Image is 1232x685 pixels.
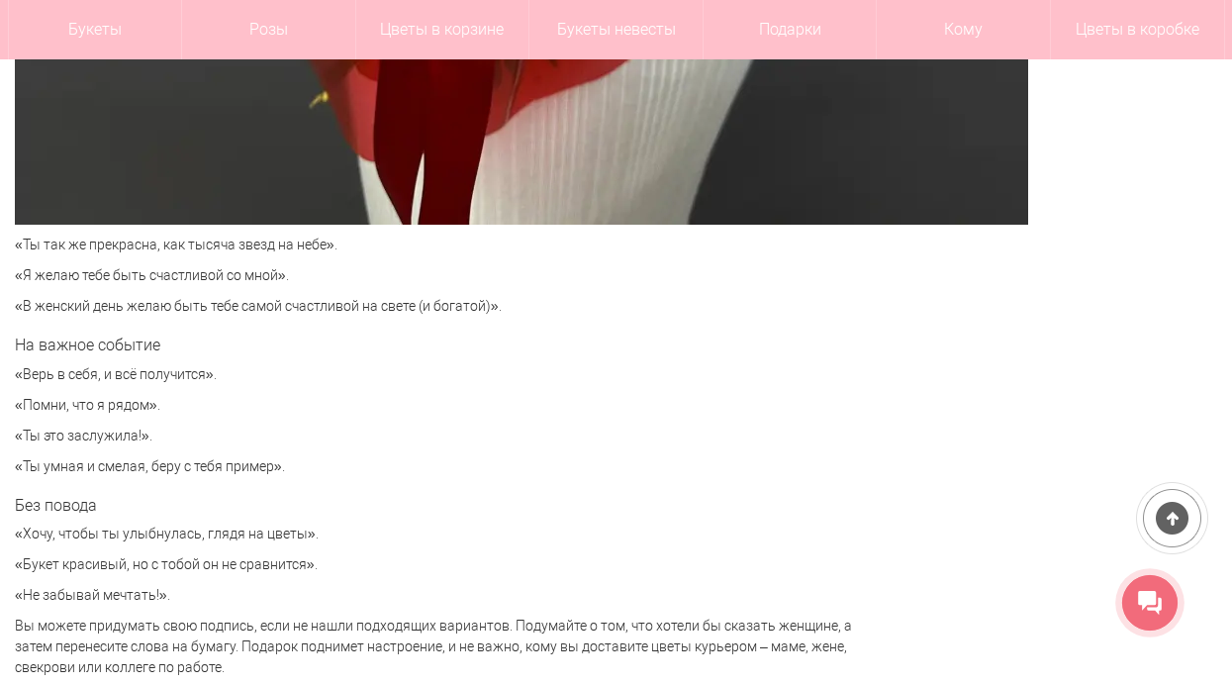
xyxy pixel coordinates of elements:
p: «Букет красивый, но с тобой он не сравнится». [15,554,856,575]
p: «В женский день желаю быть тебе самой счастливой на свете (и богатой)». [15,296,856,317]
p: «Верь в себя, и всё получится». [15,364,856,385]
p: «Ты это заслужила!». [15,426,856,446]
p: «Не забывай мечтать!». [15,585,856,606]
p: «Я желаю тебе быть счастливой со мной». [15,265,856,286]
p: «Ты умная и смелая, беру с тебя пример». [15,456,856,477]
p: «Хочу, чтобы ты улыбнулась, глядя на цветы». [15,524,856,544]
h3: Без повода [15,497,856,515]
p: «Помни, что я рядом». [15,395,856,416]
p: «Ты так же прекрасна, как тысяча звезд на небе». [15,235,856,255]
h3: На важное событие [15,337,856,354]
p: Вы можете придумать свою подпись, если не нашли подходящих вариантов. Подумайте о том, что хотели... [15,616,856,678]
